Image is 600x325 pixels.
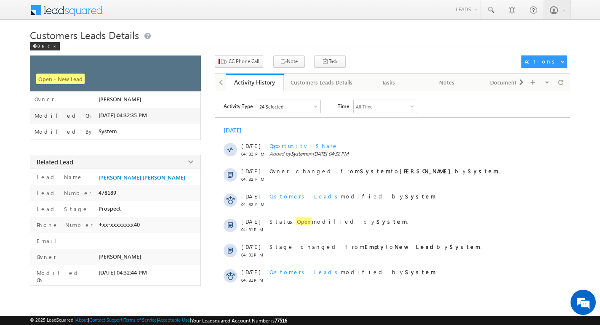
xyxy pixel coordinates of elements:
a: Acceptable Use [158,317,190,322]
button: Task [314,55,346,68]
a: About [76,317,88,322]
strong: System [360,167,391,174]
div: Notes [425,77,469,87]
span: Related Lead [37,158,73,166]
span: +xx-xxxxxxxx40 [99,221,140,228]
div: Documents [483,77,527,87]
span: System [291,151,307,157]
strong: System [450,243,480,250]
a: [PERSON_NAME] [PERSON_NAME] [99,174,185,181]
a: Terms of Service [124,317,157,322]
span: 04:32 PM [241,151,267,156]
span: 04:32 PM [241,202,267,207]
div: Back [30,42,60,50]
button: Actions [521,55,567,68]
span: 04:31 PM [241,277,267,283]
div: Activity History [232,78,277,86]
strong: System [376,218,407,225]
span: © 2025 LeadSquared | | | | | [30,317,287,324]
div: All Time [356,104,373,109]
span: Prospect [99,205,121,212]
span: [DATE] 04:32:44 PM [99,269,147,276]
a: Notes [418,74,476,91]
span: Customers Leads [269,268,341,275]
span: [PERSON_NAME] [99,96,141,103]
span: modified by [269,193,436,200]
div: Actions [525,58,558,65]
span: [DATE] 04:32 PM [312,151,349,157]
span: Opportunity Share [269,142,338,149]
span: [DATE] [241,167,260,174]
span: [DATE] [241,243,260,250]
span: [DATE] 04:32:35 PM [99,112,147,119]
a: Tasks [360,74,418,91]
label: Modified On [35,269,94,283]
strong: New Lead [395,243,437,250]
strong: System [405,193,436,200]
strong: [PERSON_NAME] [400,167,455,174]
div: [DATE] [224,126,251,134]
div: Owner Changed,Status Changed,Stage Changed,Source Changed,Notes & 19 more.. [257,100,320,113]
span: Owner changed from to by . [269,167,500,174]
strong: System [468,167,499,174]
label: Phone Number [35,221,93,228]
span: 04:32 PM [241,177,267,182]
span: CC Phone Call [229,58,259,65]
label: Lead Name [35,173,83,180]
a: Documents [476,74,534,91]
a: Activity History [226,74,284,91]
span: 77516 [275,317,287,324]
span: Stage changed from to by . [269,243,482,250]
span: Customers Leads [269,193,341,200]
label: Lead Stage [35,205,88,212]
span: Customers Leads Details [30,28,139,42]
span: modified by [269,268,436,275]
label: Modified On [35,112,93,119]
span: Activity Type [224,100,253,112]
a: Contact Support [89,317,123,322]
span: [DATE] [241,193,260,200]
span: 04:31 PM [241,252,267,257]
span: 04:31 PM [241,227,267,232]
label: Owner [35,253,56,260]
strong: System [405,268,436,275]
span: Status modified by . [269,217,408,225]
span: [PERSON_NAME] [99,253,141,260]
div: Tasks [367,77,411,87]
span: Open - New Lead [36,74,85,84]
div: 24 Selected [259,104,283,109]
strong: Empty [365,243,386,250]
span: [DATE] [241,268,260,275]
span: Added by on [269,151,547,157]
span: 478189 [99,189,116,196]
div: Customers Leads Details [291,77,352,87]
a: Customers Leads Details [284,74,360,91]
span: [DATE] [241,218,260,225]
span: Your Leadsquared Account Number is [191,317,287,324]
button: Note [273,55,305,68]
span: Open [296,217,312,225]
label: Owner [35,96,54,103]
span: [DATE] [241,142,260,149]
span: Time [338,100,349,112]
label: Lead Number [35,189,92,196]
label: Email [35,237,64,244]
span: System [99,128,117,135]
label: Modified By [35,128,94,135]
button: CC Phone Call [215,55,263,68]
